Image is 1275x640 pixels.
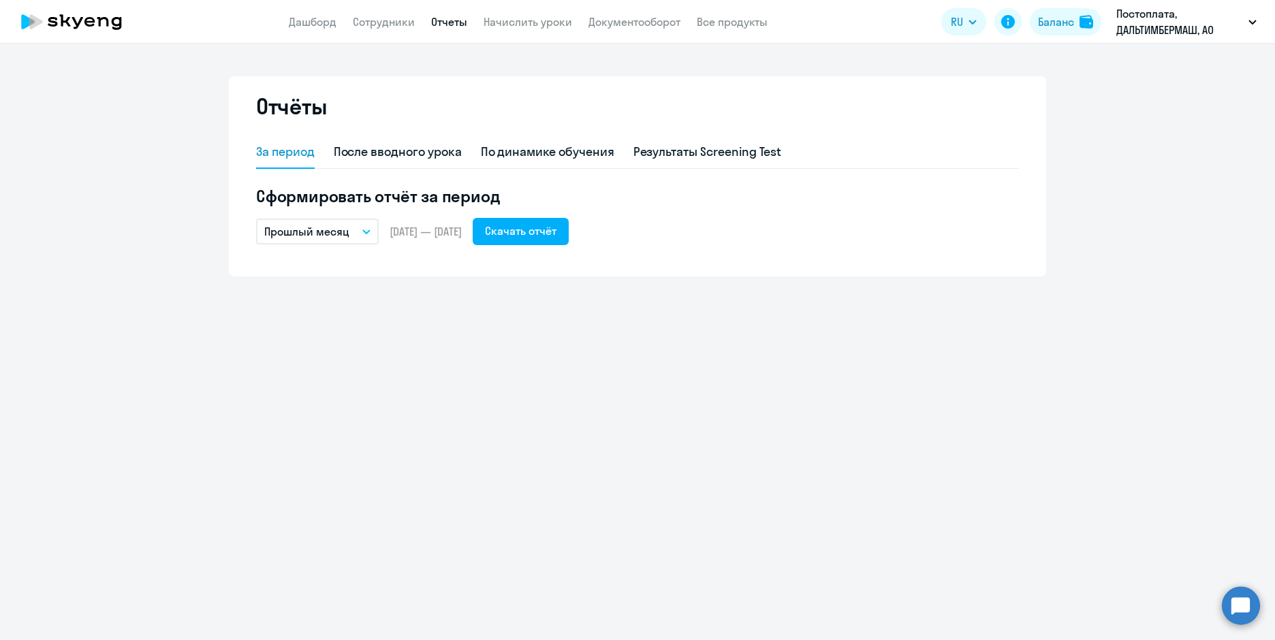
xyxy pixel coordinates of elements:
div: После вводного урока [334,143,462,161]
p: Прошлый месяц [264,223,349,240]
button: Балансbalance [1030,8,1101,35]
a: Начислить уроки [484,15,572,29]
img: balance [1080,15,1093,29]
button: Скачать отчёт [473,218,569,245]
p: Постоплата, ДАЛЬТИМБЕРМАШ, АО [1116,5,1243,38]
button: RU [941,8,986,35]
a: Все продукты [697,15,768,29]
a: Сотрудники [353,15,415,29]
h5: Сформировать отчёт за период [256,185,1019,207]
span: RU [951,14,963,30]
button: Прошлый месяц [256,219,379,244]
span: [DATE] — [DATE] [390,224,462,239]
div: Результаты Screening Test [633,143,782,161]
button: Постоплата, ДАЛЬТИМБЕРМАШ, АО [1109,5,1263,38]
div: За период [256,143,315,161]
a: Дашборд [289,15,336,29]
div: Баланс [1038,14,1074,30]
div: По динамике обучения [481,143,614,161]
h2: Отчёты [256,93,327,120]
div: Скачать отчёт [485,223,556,239]
a: Отчеты [431,15,467,29]
a: Документооборот [588,15,680,29]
